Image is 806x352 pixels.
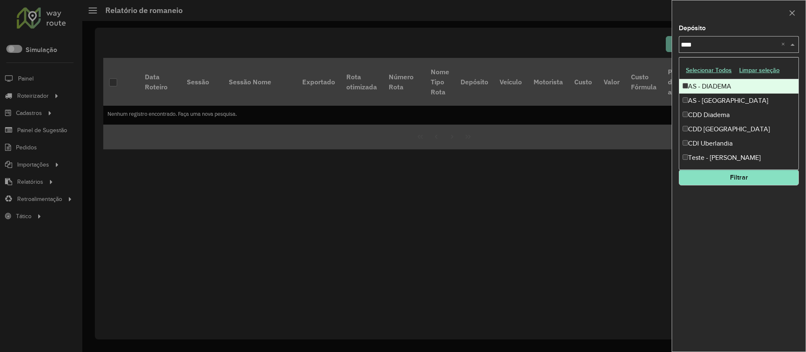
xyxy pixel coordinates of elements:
div: CDD [GEOGRAPHIC_DATA] [679,122,798,136]
div: CDI Uberlandia [679,136,798,151]
button: Filtrar [679,169,799,185]
label: Depósito [679,23,706,33]
div: AS - DIADEMA [679,79,798,94]
button: Limpar seleção [735,64,783,77]
span: Clear all [781,39,788,50]
div: CDD Diadema [679,108,798,122]
div: Teste - [PERSON_NAME] [679,151,798,165]
button: Selecionar Todos [682,64,735,77]
ng-dropdown-panel: Options list [679,57,799,170]
div: AS - [GEOGRAPHIC_DATA] [679,94,798,108]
